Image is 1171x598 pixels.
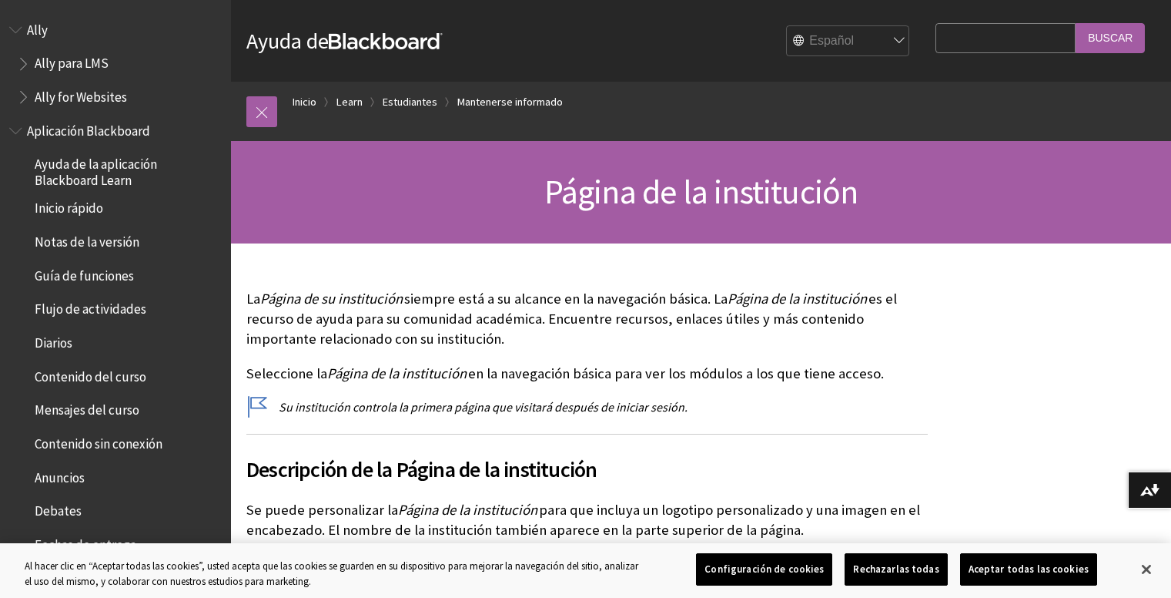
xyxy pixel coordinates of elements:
[35,229,139,250] span: Notas de la versión
[9,17,222,110] nav: Book outline for Anthology Ally Help
[845,553,947,586] button: Rechazarlas todas
[246,364,928,384] p: Seleccione la en la navegación básica para ver los módulos a los que tiene acceso.
[246,398,928,415] p: Su institución controla la primera página que visitará después de iniciar sesión.
[544,170,858,213] span: Página de la institución
[35,330,72,351] span: Diarios
[1129,553,1163,586] button: Cerrar
[246,289,928,350] p: La siempre está a su alcance en la navegación básica. La es el recurso de ayuda para su comunidad...
[329,33,443,49] strong: Blackboard
[383,92,437,112] a: Estudiantes
[260,290,403,307] span: Página de su institución
[398,501,537,519] span: Página de la institución
[728,290,867,307] span: Página de la institución
[1076,23,1145,53] input: Buscar
[35,51,109,72] span: Ally para LMS
[35,263,134,284] span: Guía de funciones
[25,559,644,589] div: Al hacer clic en “Aceptar todas las cookies”, usted acepta que las cookies se guarden en su dispo...
[35,196,103,217] span: Inicio rápido
[246,27,443,55] a: Ayuda deBlackboard
[27,17,48,38] span: Ally
[246,434,928,485] h2: Descripción de la Página de la institución
[336,92,363,112] a: Learn
[35,364,146,385] span: Contenido del curso
[35,532,136,553] span: Fechas de entrega
[27,118,150,139] span: Aplicación Blackboard
[35,398,139,418] span: Mensajes del curso
[787,26,910,57] select: Site Language Selector
[35,84,127,105] span: Ally for Websites
[35,152,220,188] span: Ayuda de la aplicación Blackboard Learn
[246,500,928,540] p: Se puede personalizar la para que incluya un logotipo personalizado y una imagen en el encabezado...
[457,92,563,112] a: Mantenerse informado
[35,431,162,452] span: Contenido sin conexión
[327,365,467,382] span: Página de la institución
[960,553,1097,586] button: Aceptar todas las cookies
[35,465,85,485] span: Anuncios
[696,553,832,586] button: Configuración de cookies
[293,92,316,112] a: Inicio
[35,297,146,317] span: Flujo de actividades
[35,499,82,519] span: Debates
